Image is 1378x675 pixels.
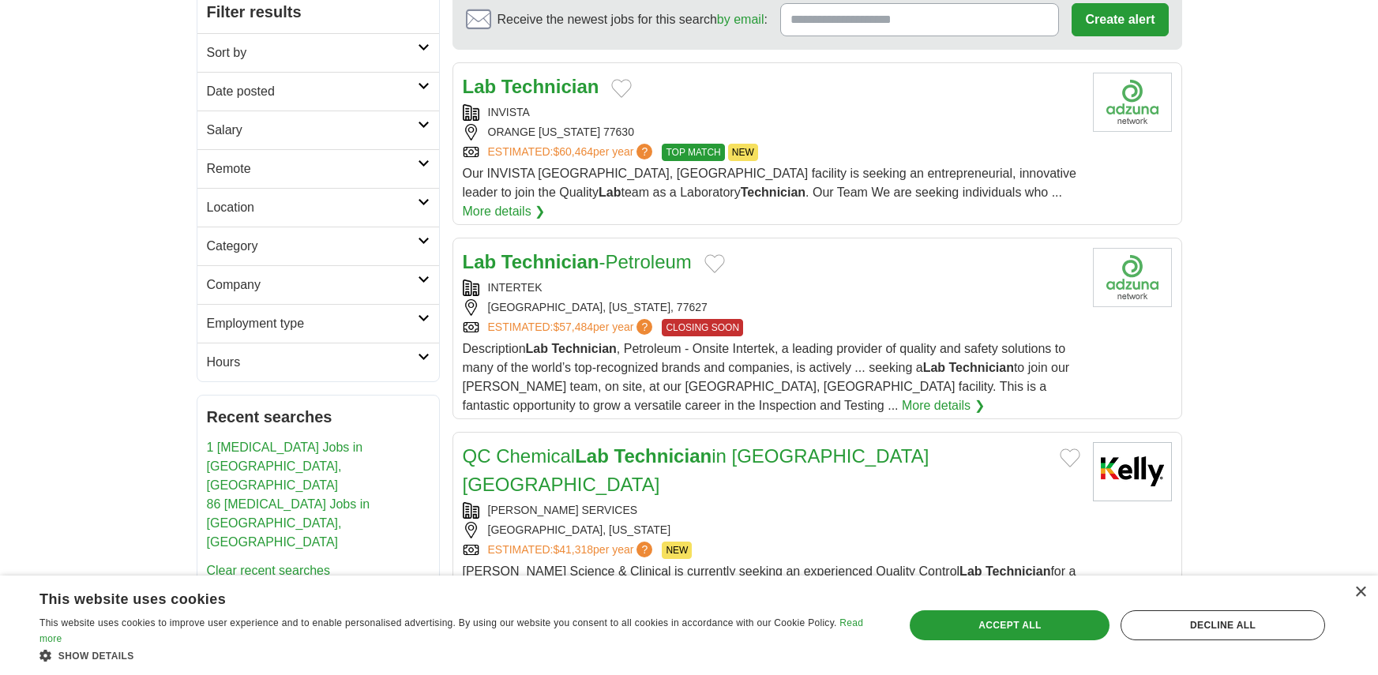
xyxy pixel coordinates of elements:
[662,319,743,336] span: CLOSING SOON
[1354,587,1366,598] div: Close
[614,445,712,467] strong: Technician
[959,564,982,578] strong: Lab
[463,251,497,272] strong: Lab
[463,299,1080,316] div: [GEOGRAPHIC_DATA], [US_STATE], 77627
[662,542,692,559] span: NEW
[463,167,1076,199] span: Our INVISTA [GEOGRAPHIC_DATA], [GEOGRAPHIC_DATA] facility is seeking an entrepreneurial, innovati...
[39,647,879,663] div: Show details
[717,13,764,26] a: by email
[910,610,1110,640] div: Accept all
[197,304,439,343] a: Employment type
[463,251,692,272] a: Lab Technician-Petroleum
[488,542,656,559] a: ESTIMATED:$41,318per year?
[611,79,632,98] button: Add to favorite jobs
[902,396,985,415] a: More details ❯
[197,343,439,381] a: Hours
[636,542,652,557] span: ?
[1060,448,1080,467] button: Add to favorite jobs
[197,227,439,265] a: Category
[599,186,621,199] strong: Lab
[39,617,837,628] span: This website uses cookies to improve user experience and to enable personalised advertising. By u...
[1093,248,1172,307] img: Company logo
[636,319,652,335] span: ?
[488,319,656,336] a: ESTIMATED:$57,484per year?
[575,445,609,467] strong: Lab
[58,651,134,662] span: Show details
[207,43,418,62] h2: Sort by
[501,76,599,97] strong: Technician
[463,342,1070,412] span: Description , Petroleum - Onsite Intertek, a leading provider of quality and safety solutions to ...
[741,186,805,199] strong: Technician
[501,251,599,272] strong: Technician
[463,564,1078,616] span: [PERSON_NAME] Science & Clinical is currently seeking an experienced Quality Control for a chemic...
[1093,73,1172,132] img: Company logo
[728,144,758,161] span: NEW
[553,145,593,158] span: $60,464
[207,82,418,101] h2: Date posted
[207,159,418,178] h2: Remote
[207,314,418,333] h2: Employment type
[207,276,418,294] h2: Company
[197,33,439,72] a: Sort by
[197,149,439,188] a: Remote
[207,121,418,140] h2: Salary
[463,76,497,97] strong: Lab
[463,445,929,495] a: QC ChemicalLab Technicianin [GEOGRAPHIC_DATA] [GEOGRAPHIC_DATA]
[1093,442,1172,501] img: Kelly Services logo
[207,237,418,256] h2: Category
[636,144,652,159] span: ?
[463,76,599,97] a: Lab Technician
[207,564,331,577] a: Clear recent searches
[704,254,725,273] button: Add to favorite jobs
[463,279,1080,296] div: INTERTEK
[463,124,1080,141] div: ORANGE [US_STATE] 77630
[207,405,430,429] h2: Recent searches
[207,441,363,492] a: 1 [MEDICAL_DATA] Jobs in [GEOGRAPHIC_DATA], [GEOGRAPHIC_DATA]
[553,321,593,333] span: $57,484
[526,342,548,355] strong: Lab
[463,522,1080,538] div: [GEOGRAPHIC_DATA], [US_STATE]
[488,504,638,516] a: [PERSON_NAME] SERVICES
[949,361,1014,374] strong: Technician
[463,202,546,221] a: More details ❯
[553,543,593,556] span: $41,318
[986,564,1050,578] strong: Technician
[207,353,418,372] h2: Hours
[207,198,418,217] h2: Location
[197,111,439,149] a: Salary
[197,265,439,304] a: Company
[197,72,439,111] a: Date posted
[551,342,616,355] strong: Technician
[923,361,945,374] strong: Lab
[1121,610,1325,640] div: Decline all
[662,144,724,161] span: TOP MATCH
[463,104,1080,121] div: INVISTA
[197,188,439,227] a: Location
[207,497,370,549] a: 86 [MEDICAL_DATA] Jobs in [GEOGRAPHIC_DATA], [GEOGRAPHIC_DATA]
[39,585,839,609] div: This website uses cookies
[498,10,768,29] span: Receive the newest jobs for this search :
[488,144,656,161] a: ESTIMATED:$60,464per year?
[1072,3,1168,36] button: Create alert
